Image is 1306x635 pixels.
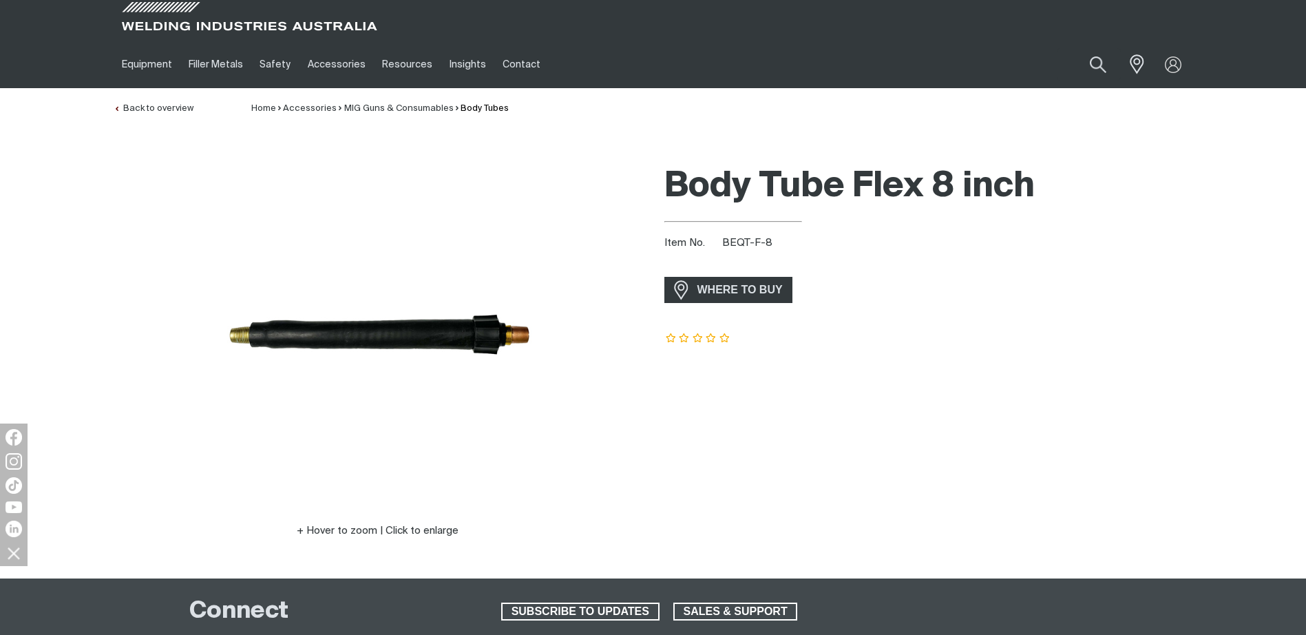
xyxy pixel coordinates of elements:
[299,41,374,88] a: Accessories
[461,104,509,113] a: Body Tubes
[251,41,299,88] a: Safety
[501,603,660,621] a: SUBSCRIBE TO UPDATES
[114,41,923,88] nav: Main
[189,596,288,627] h2: Connect
[180,41,251,88] a: Filler Metals
[374,41,441,88] a: Resources
[344,104,454,113] a: MIG Guns & Consumables
[288,523,467,539] button: Hover to zoom | Click to enlarge
[283,104,337,113] a: Accessories
[1057,48,1121,81] input: Product name or item number...
[251,104,276,113] a: Home
[6,429,22,446] img: Facebook
[675,603,797,621] span: SALES & SUPPORT
[664,236,720,251] span: Item No.
[206,158,550,502] img: Body Tube Flex 8 Inch
[2,541,25,565] img: hide socials
[114,41,180,88] a: Equipment
[6,521,22,537] img: LinkedIn
[722,238,772,248] span: BEQT-F-8
[6,501,22,513] img: YouTube
[6,453,22,470] img: Instagram
[664,165,1193,209] h1: Body Tube Flex 8 inch
[6,477,22,494] img: TikTok
[251,102,509,116] nav: Breadcrumb
[673,603,798,621] a: SALES & SUPPORT
[441,41,494,88] a: Insights
[664,334,732,344] span: Rating: {0}
[1075,48,1121,81] button: Search products
[503,603,658,621] span: SUBSCRIBE TO UPDATES
[494,41,549,88] a: Contact
[688,279,792,301] span: WHERE TO BUY
[114,104,193,113] a: Back to overview of Body Tubes
[664,277,793,302] a: WHERE TO BUY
